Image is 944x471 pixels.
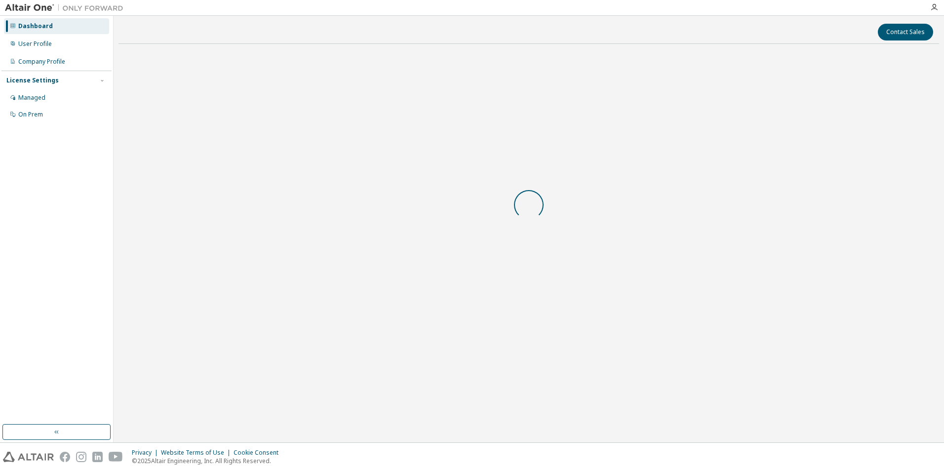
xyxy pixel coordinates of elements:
p: © 2025 Altair Engineering, Inc. All Rights Reserved. [132,457,284,465]
button: Contact Sales [878,24,933,40]
img: facebook.svg [60,452,70,462]
div: User Profile [18,40,52,48]
img: Altair One [5,3,128,13]
div: Managed [18,94,45,102]
div: Privacy [132,449,161,457]
div: Company Profile [18,58,65,66]
div: Website Terms of Use [161,449,234,457]
img: instagram.svg [76,452,86,462]
img: altair_logo.svg [3,452,54,462]
div: Cookie Consent [234,449,284,457]
img: youtube.svg [109,452,123,462]
div: License Settings [6,77,59,84]
div: Dashboard [18,22,53,30]
div: On Prem [18,111,43,118]
img: linkedin.svg [92,452,103,462]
